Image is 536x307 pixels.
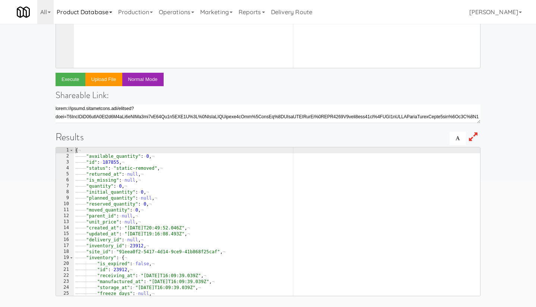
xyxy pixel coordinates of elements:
[56,285,74,291] div: 24
[56,177,74,183] div: 6
[56,231,74,237] div: 15
[56,104,480,123] textarea: [URL][DOMAIN_NAME]
[56,165,74,171] div: 4
[56,183,74,189] div: 7
[56,225,74,231] div: 14
[56,249,74,255] div: 18
[56,153,74,159] div: 2
[56,201,74,207] div: 10
[56,273,74,279] div: 22
[56,90,480,100] h4: Shareable Link:
[56,171,74,177] div: 5
[56,159,74,165] div: 3
[56,279,74,285] div: 23
[56,219,74,225] div: 13
[56,255,74,261] div: 19
[56,237,74,243] div: 16
[56,73,85,86] button: Execute
[85,73,122,86] button: Upload file
[56,267,74,273] div: 21
[17,6,30,19] img: Micromart
[122,73,164,86] button: Normal Mode
[56,213,74,219] div: 12
[56,291,74,297] div: 25
[56,207,74,213] div: 11
[56,147,74,153] div: 1
[56,261,74,267] div: 20
[56,132,480,142] h1: Results
[56,195,74,201] div: 9
[56,189,74,195] div: 8
[56,243,74,249] div: 17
